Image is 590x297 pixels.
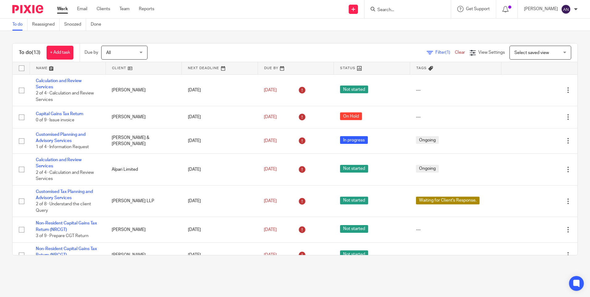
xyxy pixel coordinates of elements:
a: Customised Tax Planning and Advisory Services [36,190,93,200]
td: [PERSON_NAME] [106,217,181,242]
span: 1 of 4 · Information Request [36,145,89,149]
a: Calculation and Review Services [36,158,81,168]
td: [DATE] [182,128,258,153]
td: [PERSON_NAME] LLP [106,185,181,217]
span: 2 of 4 · Calculation and Review Services [36,91,94,102]
span: Waiting for Client's Response. [416,197,480,204]
span: [DATE] [264,139,277,143]
a: Clients [97,6,110,12]
td: [DATE] [182,74,258,106]
a: Work [57,6,68,12]
span: [DATE] [264,199,277,203]
td: [DATE] [182,217,258,242]
span: 3 of 9 · Prepare CGT Return [36,234,89,238]
span: 2 of 8 · Understand the client Query [36,202,91,213]
span: (1) [445,50,450,55]
span: Not started [340,197,368,204]
span: [DATE] [264,228,277,232]
a: Team [119,6,130,12]
div: --- [416,87,495,93]
span: In progress [340,136,368,144]
td: [DATE] [182,153,258,185]
td: [DATE] [182,185,258,217]
a: Capital Gains Tax Return [36,112,83,116]
a: Clear [455,50,465,55]
a: + Add task [47,46,73,60]
span: Ongoing [416,136,439,144]
span: [DATE] [264,167,277,172]
a: Non-Resident Capital Gains Tax Return (NRCGT) [36,247,97,257]
a: Done [91,19,106,31]
span: [DATE] [264,253,277,257]
td: [PERSON_NAME] [106,242,181,268]
a: Snoozed [64,19,86,31]
span: View Settings [478,50,505,55]
span: Select saved view [514,51,549,55]
td: [DATE] [182,242,258,268]
span: [DATE] [264,115,277,119]
td: [DATE] [182,106,258,128]
a: Customised Planning and Advisory Services [36,132,85,143]
a: Calculation and Review Services [36,79,81,89]
span: Get Support [466,7,490,11]
div: --- [416,114,495,120]
h1: To do [19,49,40,56]
td: Alpari Limited [106,153,181,185]
a: Non-Resident Capital Gains Tax Return (NRCGT) [36,221,97,232]
td: [PERSON_NAME] [106,106,181,128]
div: --- [416,227,495,233]
div: --- [416,252,495,258]
td: [PERSON_NAME] & [PERSON_NAME] [106,128,181,153]
span: Not started [340,165,368,173]
span: All [106,51,111,55]
a: Reassigned [32,19,60,31]
a: Email [77,6,87,12]
span: 0 of 9 · Issue invoice [36,118,74,123]
span: Not started [340,250,368,258]
p: Due by [85,49,98,56]
td: [PERSON_NAME] [106,74,181,106]
a: Reports [139,6,154,12]
a: To do [12,19,27,31]
span: Tags [416,66,427,70]
input: Search [377,7,432,13]
span: 2 of 4 · Calculation and Review Services [36,170,94,181]
img: Pixie [12,5,43,13]
span: On Hold [340,112,362,120]
span: Ongoing [416,165,439,173]
p: [PERSON_NAME] [524,6,558,12]
span: Filter [435,50,455,55]
img: svg%3E [561,4,571,14]
span: (13) [32,50,40,55]
span: Not started [340,225,368,233]
span: Not started [340,86,368,93]
span: [DATE] [264,88,277,92]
